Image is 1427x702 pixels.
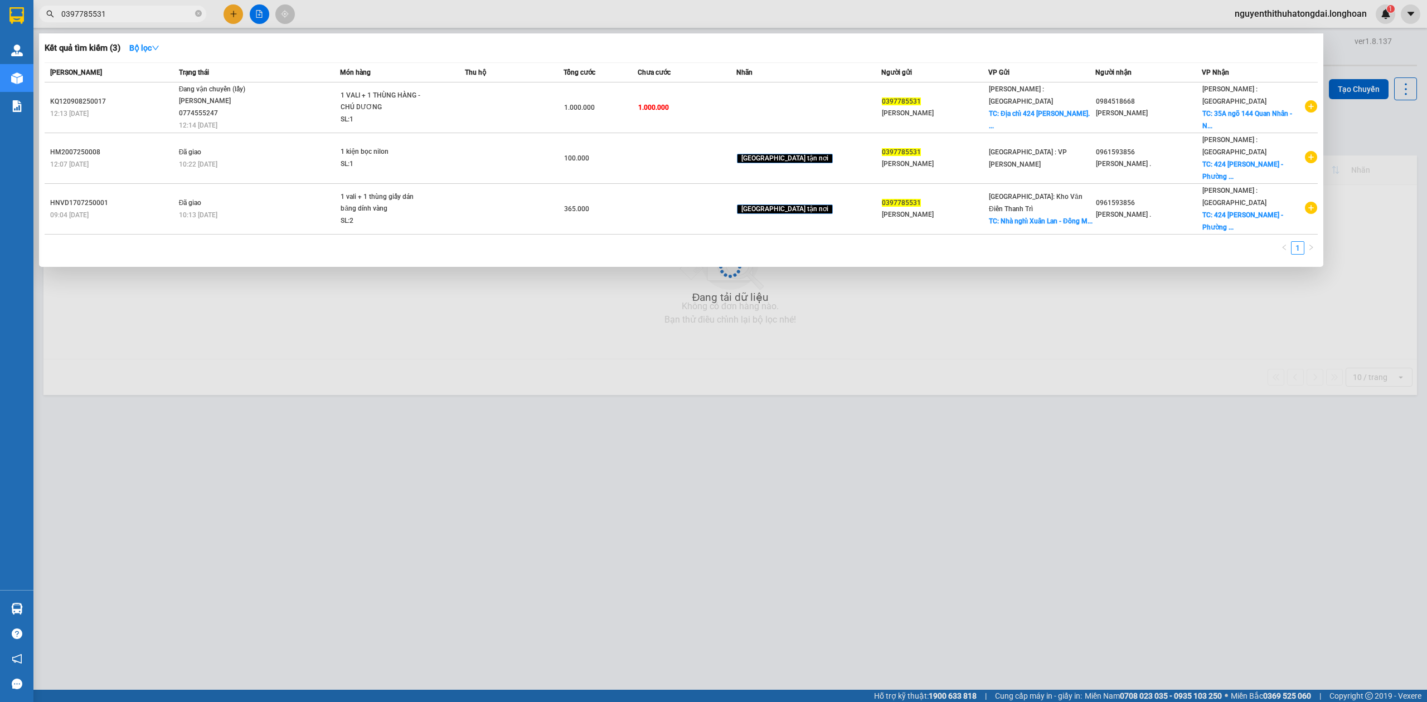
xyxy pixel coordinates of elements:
span: Trạng thái [179,69,209,76]
span: [GEOGRAPHIC_DATA] tận nơi [737,154,833,164]
span: [PERSON_NAME] : [GEOGRAPHIC_DATA] [989,85,1053,105]
span: 0397785531 [882,199,921,207]
h3: Kết quả tìm kiếm ( 3 ) [45,42,120,54]
div: 0961593856 [1096,197,1202,209]
span: [GEOGRAPHIC_DATA] tận nơi [737,204,833,214]
span: Thu hộ [465,69,486,76]
span: [PERSON_NAME] : [GEOGRAPHIC_DATA] [1202,85,1266,105]
li: Previous Page [1278,241,1291,255]
span: search [46,10,54,18]
span: plus-circle [1305,202,1317,214]
div: [PERSON_NAME] [1096,108,1202,119]
span: VP Nhận [1202,69,1229,76]
div: 1 vali + 1 thùng giấy dán băng dính vàng [341,191,424,215]
span: TC: 424 [PERSON_NAME] - Phường ... [1202,211,1283,231]
div: HNVD1707250001 [50,197,176,209]
span: 10:13 [DATE] [179,211,217,219]
a: 1 [1292,242,1304,254]
img: solution-icon [11,100,23,112]
div: SL: 2 [341,215,424,227]
img: logo-vxr [9,7,24,24]
span: message [12,679,22,689]
span: Tổng cước [564,69,595,76]
span: down [152,44,159,52]
span: [PERSON_NAME] : [GEOGRAPHIC_DATA] [1202,136,1266,156]
img: warehouse-icon [11,45,23,56]
div: [PERSON_NAME] . [1096,158,1202,170]
span: 10:22 [DATE] [179,160,217,168]
span: TC: Nhà nghỉ Xuân Lan - Đông M... [989,217,1093,225]
div: SL: 1 [341,158,424,170]
span: 1.000.000 [564,104,595,111]
span: [PERSON_NAME] [50,69,102,76]
div: Đang vận chuyển (lấy) [179,84,263,96]
img: warehouse-icon [11,603,23,615]
span: Đã giao [179,148,202,156]
span: 365.000 [564,205,589,213]
img: warehouse-icon [11,72,23,84]
li: 1 [1291,241,1304,255]
span: 09:04 [DATE] [50,211,89,219]
span: 12:13 [DATE] [50,110,89,118]
button: Bộ lọcdown [120,39,168,57]
span: TC: 424 [PERSON_NAME] - Phường ... [1202,160,1283,181]
span: 12:14 [DATE] [179,121,217,129]
span: close-circle [195,9,202,19]
div: [PERSON_NAME] [882,158,988,170]
div: KQ120908250017 [50,96,176,108]
span: right [1308,244,1314,251]
span: plus-circle [1305,151,1317,163]
span: left [1281,244,1288,251]
span: TC: 35A ngõ 144 Quan Nhân - N... [1202,110,1292,130]
li: Next Page [1304,241,1318,255]
span: 0397785531 [882,148,921,156]
strong: Bộ lọc [129,43,159,52]
span: 100.000 [564,154,589,162]
button: right [1304,241,1318,255]
div: 1 VALI + 1 THÙNG HÀNG - CHÚ DƯƠNG [341,90,424,114]
span: plus-circle [1305,100,1317,113]
div: HM2007250008 [50,147,176,158]
button: left [1278,241,1291,255]
span: [PERSON_NAME] : [GEOGRAPHIC_DATA] [1202,187,1266,207]
div: 0961593856 [1096,147,1202,158]
span: Chưa cước [638,69,671,76]
div: [PERSON_NAME] [882,108,988,119]
span: [GEOGRAPHIC_DATA] : VP [PERSON_NAME] [989,148,1067,168]
input: Tìm tên, số ĐT hoặc mã đơn [61,8,193,20]
div: [PERSON_NAME] 0774555247 [179,95,263,119]
div: 0984518668 [1096,96,1202,108]
span: 1.000.000 [638,104,669,111]
span: VP Gửi [988,69,1009,76]
div: 1 kiện bọc nilon [341,146,424,158]
span: close-circle [195,10,202,17]
div: [PERSON_NAME] . [1096,209,1202,221]
span: 0397785531 [882,97,921,105]
div: SL: 1 [341,114,424,126]
span: [GEOGRAPHIC_DATA]: Kho Văn Điển Thanh Trì [989,193,1083,213]
span: Người nhận [1095,69,1132,76]
span: Người gửi [881,69,912,76]
span: Đã giao [179,199,202,207]
span: question-circle [12,628,22,639]
span: Món hàng [340,69,371,76]
span: Nhãn [736,69,753,76]
div: [PERSON_NAME] [882,209,988,221]
span: notification [12,654,22,664]
span: TC: Địa chỉ 424 [PERSON_NAME]. ... [989,110,1090,130]
span: 12:07 [DATE] [50,160,89,168]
